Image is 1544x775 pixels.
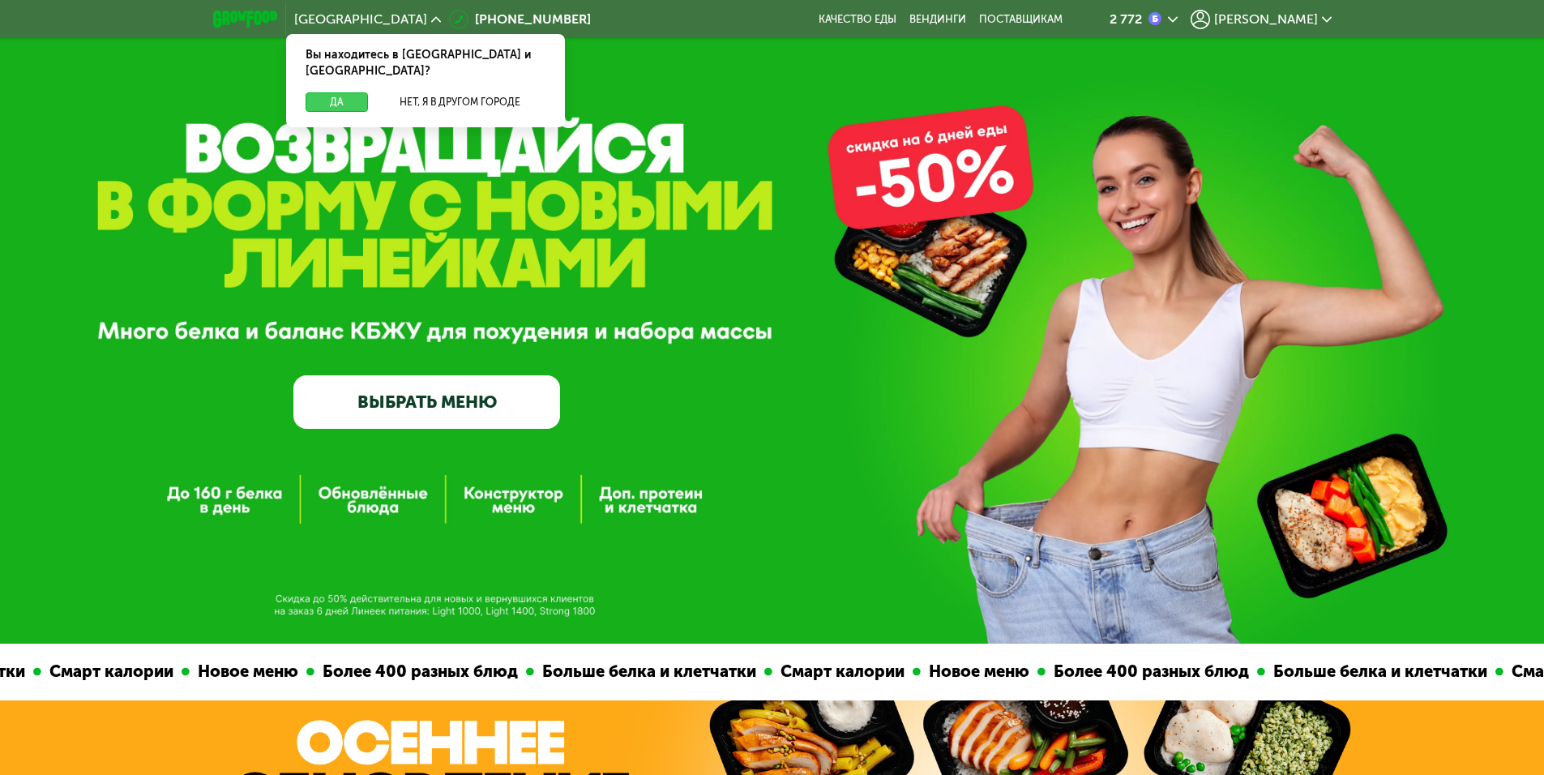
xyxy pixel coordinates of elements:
div: поставщикам [979,13,1063,26]
a: Качество еды [819,13,896,26]
button: Нет, я в другом городе [374,92,545,112]
div: 2 772 [1110,13,1142,26]
a: Вендинги [909,13,966,26]
a: ВЫБРАТЬ МЕНЮ [293,375,560,429]
div: Более 400 разных блюд [992,659,1204,684]
div: Больше белка и клетчатки [481,659,711,684]
div: Более 400 разных блюд [261,659,473,684]
div: Новое меню [136,659,253,684]
div: Вы находитесь в [GEOGRAPHIC_DATA] и [GEOGRAPHIC_DATA]? [286,34,565,92]
span: [GEOGRAPHIC_DATA] [294,13,427,26]
span: [PERSON_NAME] [1214,13,1318,26]
div: Новое меню [867,659,984,684]
a: [PHONE_NUMBER] [449,10,591,29]
button: Да [306,92,368,112]
div: Больше белка и клетчатки [1212,659,1442,684]
div: Смарт калории [719,659,859,684]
